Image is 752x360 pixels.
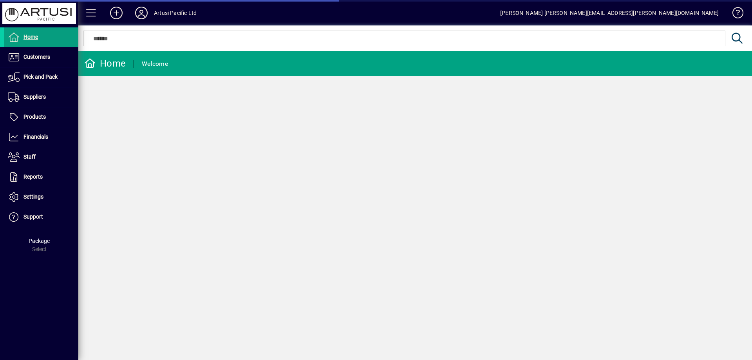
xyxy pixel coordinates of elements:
[23,94,46,100] span: Suppliers
[23,213,43,220] span: Support
[4,147,78,167] a: Staff
[129,6,154,20] button: Profile
[29,238,50,244] span: Package
[4,47,78,67] a: Customers
[23,134,48,140] span: Financials
[4,127,78,147] a: Financials
[23,74,58,80] span: Pick and Pack
[4,207,78,227] a: Support
[500,7,719,19] div: [PERSON_NAME] [PERSON_NAME][EMAIL_ADDRESS][PERSON_NAME][DOMAIN_NAME]
[727,2,742,27] a: Knowledge Base
[4,187,78,207] a: Settings
[23,34,38,40] span: Home
[23,194,43,200] span: Settings
[4,167,78,187] a: Reports
[4,87,78,107] a: Suppliers
[142,58,168,70] div: Welcome
[84,57,126,70] div: Home
[23,114,46,120] span: Products
[23,174,43,180] span: Reports
[104,6,129,20] button: Add
[4,67,78,87] a: Pick and Pack
[23,154,36,160] span: Staff
[4,107,78,127] a: Products
[154,7,197,19] div: Artusi Pacific Ltd
[23,54,50,60] span: Customers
